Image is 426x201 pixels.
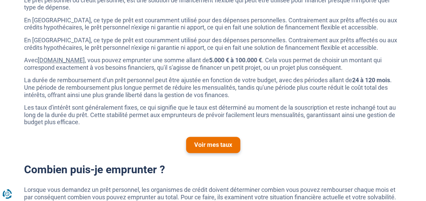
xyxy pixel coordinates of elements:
a: Voir mes taux [186,137,240,153]
strong: 5.000 € à 100.000 € [209,57,262,64]
p: En [GEOGRAPHIC_DATA], ce type de prêt est couramment utilisé pour des dépenses personnelles. Cont... [24,37,402,51]
h2: Combien puis-je emprunter ? [24,163,402,176]
strong: 24 à 120 mois [352,76,390,84]
p: En [GEOGRAPHIC_DATA], ce type de prêt est couramment utilisé pour des dépenses personnelles. Cont... [24,17,402,31]
a: [DOMAIN_NAME] [38,57,85,64]
p: Les taux d'intérêt sont généralement fixes, ce qui signifie que le taux est déterminé au moment d... [24,104,402,126]
p: Avec , vous pouvez emprunter une somme allant de . Cela vous permet de choisir un montant qui cor... [24,57,402,71]
p: La durée de remboursement d'un prêt personnel peut être ajustée en fonction de votre budget, avec... [24,76,402,98]
p: Lorsque vous demandez un prêt personnel, les organismes de crédit doivent déterminer combien vous... [24,186,402,201]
